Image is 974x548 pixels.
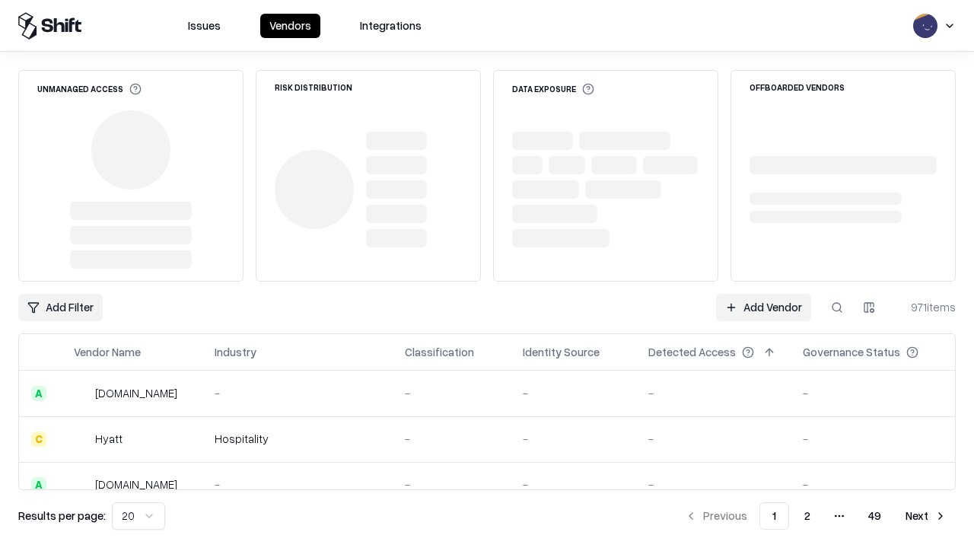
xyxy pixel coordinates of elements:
a: Add Vendor [716,294,811,321]
div: [DOMAIN_NAME] [95,476,177,492]
div: 971 items [895,299,956,315]
img: primesec.co.il [74,477,89,492]
div: A [31,386,46,401]
img: Hyatt [74,432,89,447]
div: - [405,476,498,492]
div: - [648,476,778,492]
div: - [523,431,624,447]
div: Classification [405,344,474,360]
div: Offboarded Vendors [750,83,845,91]
button: Issues [179,14,230,38]
div: - [215,476,380,492]
button: Integrations [351,14,431,38]
button: 49 [856,502,893,530]
div: - [215,385,380,401]
div: Identity Source [523,344,600,360]
div: Hyatt [95,431,123,447]
div: - [803,431,943,447]
div: - [803,385,943,401]
div: - [523,476,624,492]
div: Vendor Name [74,344,141,360]
img: intrado.com [74,386,89,401]
div: - [523,385,624,401]
div: Data Exposure [512,83,594,95]
div: - [648,431,778,447]
button: 1 [759,502,789,530]
div: Risk Distribution [275,83,352,91]
div: Detected Access [648,344,736,360]
div: [DOMAIN_NAME] [95,385,177,401]
div: - [405,431,498,447]
nav: pagination [676,502,956,530]
div: Governance Status [803,344,900,360]
button: Vendors [260,14,320,38]
div: Unmanaged Access [37,83,142,95]
div: - [803,476,943,492]
button: Add Filter [18,294,103,321]
div: Hospitality [215,431,380,447]
div: A [31,477,46,492]
div: - [648,385,778,401]
div: Industry [215,344,256,360]
button: 2 [792,502,823,530]
div: - [405,385,498,401]
div: C [31,432,46,447]
button: Next [896,502,956,530]
p: Results per page: [18,508,106,524]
